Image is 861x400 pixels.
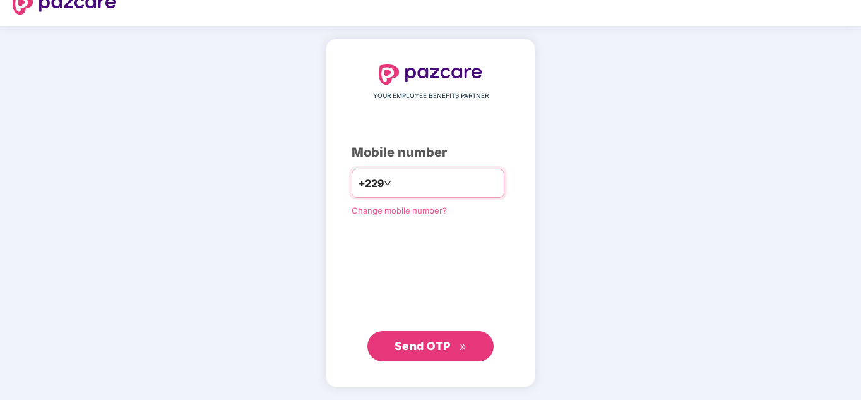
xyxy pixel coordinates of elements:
[459,343,467,351] span: double-right
[367,331,494,361] button: Send OTPdouble-right
[373,91,489,101] span: YOUR EMPLOYEE BENEFITS PARTNER
[352,143,509,162] div: Mobile number
[395,339,451,353] span: Send OTP
[352,205,447,215] a: Change mobile number?
[359,176,384,191] span: +229
[384,179,391,187] span: down
[379,64,482,85] img: logo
